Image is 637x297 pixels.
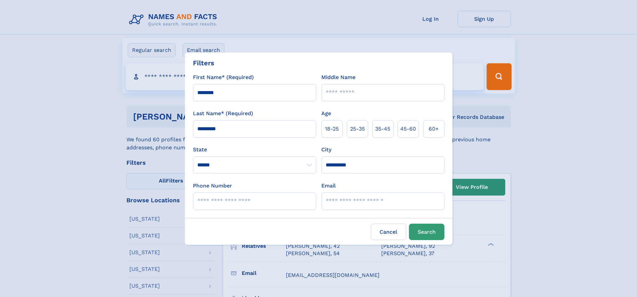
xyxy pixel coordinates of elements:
[193,58,214,68] div: Filters
[193,73,254,81] label: First Name* (Required)
[429,125,439,133] span: 60+
[321,182,336,190] label: Email
[193,109,253,118] label: Last Name* (Required)
[321,146,331,154] label: City
[321,73,355,81] label: Middle Name
[321,109,331,118] label: Age
[400,125,416,133] span: 45‑60
[350,125,365,133] span: 25‑35
[193,146,316,154] label: State
[409,224,444,240] button: Search
[325,125,339,133] span: 18‑25
[371,224,406,240] label: Cancel
[193,182,232,190] label: Phone Number
[375,125,390,133] span: 35‑45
